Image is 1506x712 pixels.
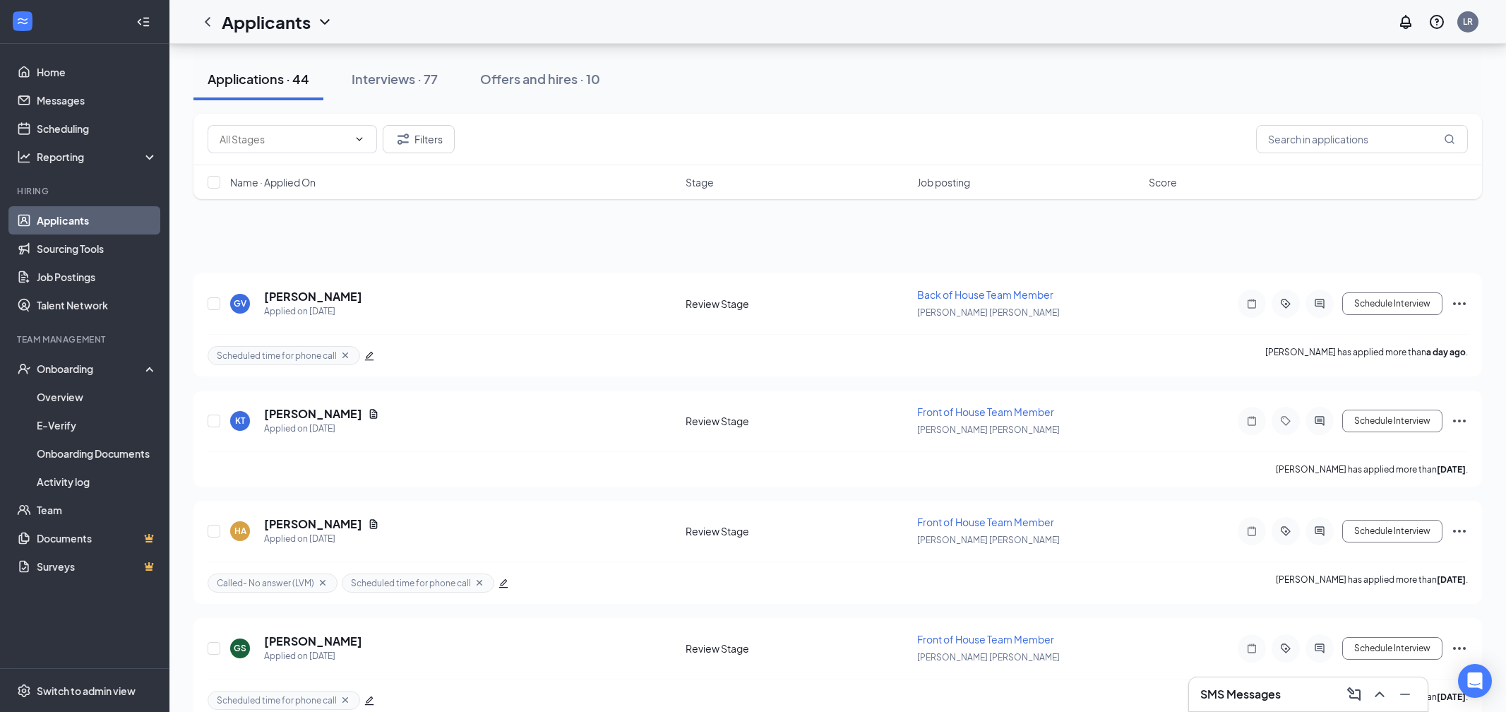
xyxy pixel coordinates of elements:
svg: ChevronDown [354,133,365,145]
div: Switch to admin view [37,684,136,698]
button: Schedule Interview [1342,637,1442,660]
div: Applications · 44 [208,70,309,88]
svg: WorkstreamLogo [16,14,30,28]
span: Scheduled time for phone call [217,350,337,362]
h5: [PERSON_NAME] [264,406,362,422]
div: KT [235,415,245,427]
span: [PERSON_NAME] [PERSON_NAME] [917,425,1060,435]
a: Sourcing Tools [37,235,157,263]
svg: ActiveChat [1311,415,1328,427]
svg: ActiveTag [1277,526,1294,537]
svg: ChevronUp [1371,686,1388,703]
svg: Filter [395,131,412,148]
h3: SMS Messages [1200,687,1281,702]
h5: [PERSON_NAME] [264,289,362,304]
svg: Note [1243,643,1260,654]
span: edit [364,696,374,706]
div: Hiring [17,185,155,197]
span: Stage [686,175,714,189]
input: All Stages [220,131,348,147]
svg: Ellipses [1451,523,1468,540]
svg: ChevronDown [316,13,333,30]
span: edit [498,578,508,588]
span: Called- No answer (LVM) [217,577,314,589]
svg: MagnifyingGlass [1444,133,1455,145]
svg: Cross [340,350,351,361]
input: Search in applications [1256,125,1468,153]
svg: Notifications [1397,13,1414,30]
b: a day ago [1426,347,1466,357]
div: Applied on [DATE] [264,649,362,663]
div: LR [1463,16,1473,28]
span: Front of House Team Member [917,405,1054,418]
svg: Document [368,408,379,420]
div: Applied on [DATE] [264,532,379,546]
p: [PERSON_NAME] has applied more than . [1276,463,1468,475]
a: E-Verify [37,411,157,439]
p: [PERSON_NAME] has applied more than . [1276,574,1468,593]
div: Review Stage [686,414,909,428]
svg: Cross [317,577,328,588]
a: DocumentsCrown [37,524,157,552]
b: [DATE] [1437,464,1466,475]
div: Review Stage [686,524,909,538]
span: edit [364,351,374,361]
p: [PERSON_NAME] has applied more than . [1265,346,1468,365]
div: Onboarding [37,362,145,376]
h1: Applicants [222,10,311,34]
svg: ActiveChat [1311,298,1328,309]
span: [PERSON_NAME] [PERSON_NAME] [917,535,1060,545]
button: Filter Filters [383,125,455,153]
svg: ComposeMessage [1346,686,1363,703]
svg: ActiveChat [1311,526,1328,537]
div: GV [234,297,246,309]
a: Onboarding Documents [37,439,157,468]
svg: Note [1243,298,1260,309]
svg: ChevronLeft [199,13,216,30]
h5: [PERSON_NAME] [264,634,362,649]
span: Name · Applied On [230,175,316,189]
svg: ActiveChat [1311,643,1328,654]
span: Back of House Team Member [917,288,1053,301]
svg: Ellipses [1451,295,1468,312]
a: SurveysCrown [37,552,157,581]
a: Messages [37,86,157,114]
b: [DATE] [1437,692,1466,702]
span: Job posting [917,175,970,189]
svg: Cross [340,694,351,706]
div: HA [234,525,246,537]
button: Schedule Interview [1342,410,1442,432]
div: Interviews · 77 [352,70,438,88]
svg: Ellipses [1451,413,1468,429]
svg: QuestionInfo [1428,13,1445,30]
div: Applied on [DATE] [264,422,379,436]
svg: Minimize [1397,686,1414,703]
div: GS [234,642,246,654]
svg: Note [1243,526,1260,537]
a: Team [37,496,157,524]
span: Scheduled time for phone call [351,577,471,589]
svg: UserCheck [17,362,31,376]
svg: Tag [1277,415,1294,427]
div: Reporting [37,150,158,164]
span: [PERSON_NAME] [PERSON_NAME] [917,307,1060,318]
b: [DATE] [1437,574,1466,585]
a: Scheduling [37,114,157,143]
svg: ActiveTag [1277,643,1294,654]
a: Home [37,58,157,86]
svg: Note [1243,415,1260,427]
div: Review Stage [686,297,909,311]
div: Team Management [17,333,155,345]
div: Review Stage [686,641,909,655]
a: Job Postings [37,263,157,291]
svg: Collapse [136,15,150,29]
svg: Ellipses [1451,640,1468,657]
span: Scheduled time for phone call [217,694,337,706]
svg: Analysis [17,150,31,164]
div: Open Intercom Messenger [1458,664,1492,698]
a: Overview [37,383,157,411]
button: Schedule Interview [1342,292,1442,315]
button: ChevronUp [1368,683,1391,706]
h5: [PERSON_NAME] [264,516,362,532]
